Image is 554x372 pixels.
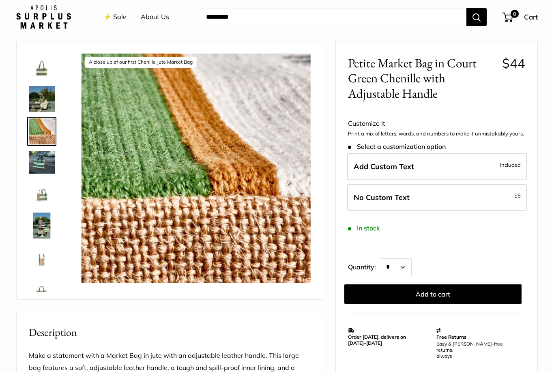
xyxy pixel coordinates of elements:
[27,276,56,305] a: description_Stamp of authenticity printed on the back
[29,245,55,271] img: Petite Market Bag in Court Green Chenille with Adjustable Handle
[348,118,525,130] div: Customize It
[16,5,71,29] img: Apolis: Surplus Market
[29,277,55,303] img: description_Stamp of authenticity printed on the back
[141,11,169,23] a: About Us
[348,130,525,138] p: Print a mix of letters, words, and numbers to make it unmistakably yours.
[27,84,56,114] a: description_Adjustable Handles for whatever mood you are in
[29,325,311,340] h2: Description
[348,256,381,276] label: Quantity:
[29,151,55,173] img: description_Part of our original Chenille Collection
[27,243,56,273] a: Petite Market Bag in Court Green Chenille with Adjustable Handle
[200,8,466,26] input: Search...
[503,11,538,24] a: 0 Cart
[29,213,55,239] img: Petite Market Bag in Court Green Chenille with Adjustable Handle
[348,224,380,232] span: In stock
[511,10,519,18] span: 0
[82,54,311,283] img: description_A close up of our first Chenille Jute Market Bag
[347,184,527,211] label: Leave Blank
[514,192,521,199] span: $5
[347,153,527,180] label: Add Custom Text
[436,334,466,340] strong: Free Returns
[29,54,55,80] img: description_Our very first Chenille-Jute Market bag
[466,8,487,26] button: Search
[502,55,525,71] span: $44
[27,149,56,175] a: description_Part of our original Chenille Collection
[103,11,127,23] a: ⚡️ Sale
[85,57,197,68] div: A close up of our first Chenille Jute Market Bag
[512,191,521,200] span: -
[348,334,406,346] strong: Order [DATE], delivers on [DATE]–[DATE]
[500,160,521,170] span: Included
[524,13,538,21] span: Cart
[354,162,414,171] span: Add Custom Text
[29,180,55,206] img: Petite Market Bag in Court Green Chenille with Adjustable Handle
[344,284,522,304] button: Add to cart
[348,56,496,101] span: Petite Market Bag in Court Green Chenille with Adjustable Handle
[348,143,446,151] span: Select a customization option
[436,341,521,359] p: Easy & [PERSON_NAME]-free returns, always
[29,86,55,112] img: description_Adjustable Handles for whatever mood you are in
[27,117,56,146] a: description_A close up of our first Chenille Jute Market Bag
[27,178,56,208] a: Petite Market Bag in Court Green Chenille with Adjustable Handle
[27,52,56,81] a: description_Our very first Chenille-Jute Market bag
[354,193,410,202] span: No Custom Text
[27,211,56,240] a: Petite Market Bag in Court Green Chenille with Adjustable Handle
[29,118,55,144] img: description_A close up of our first Chenille Jute Market Bag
